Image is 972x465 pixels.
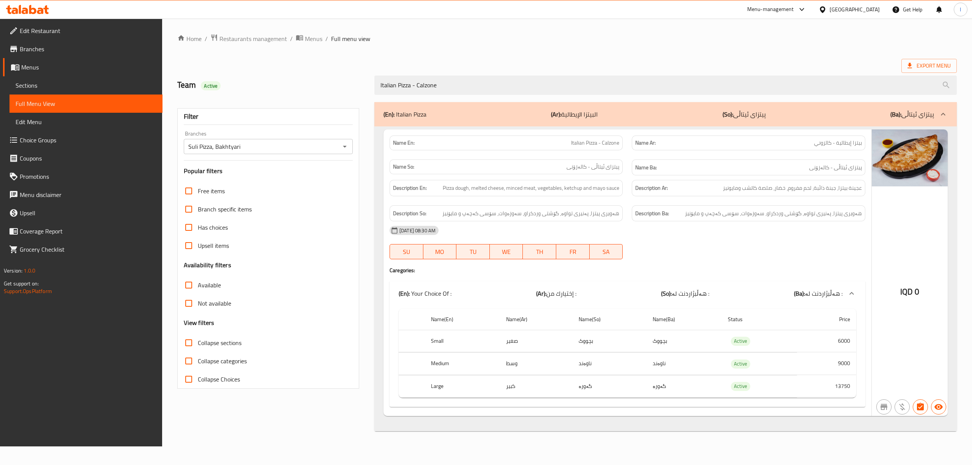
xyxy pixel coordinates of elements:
nav: breadcrumb [177,34,957,44]
button: SA [590,244,623,259]
a: Upsell [3,204,163,222]
input: search [374,76,957,95]
th: Name(En) [425,309,500,330]
a: Menus [3,58,163,76]
th: Medium [425,353,500,375]
span: Branch specific items [198,205,252,214]
a: Coupons [3,149,163,167]
div: Active [731,359,750,369]
span: Upsell items [198,241,229,250]
div: Active [731,337,750,346]
td: صغير [500,330,573,352]
span: FR [559,246,587,257]
th: Name(Ar) [500,309,573,330]
button: TH [523,244,556,259]
span: SU [393,246,420,257]
a: Edit Menu [9,113,163,131]
span: Collapse categories [198,356,247,366]
span: Coupons [20,154,156,163]
span: SA [593,246,620,257]
p: Italian Pizza [383,110,426,119]
span: Export Menu [907,61,951,71]
td: گەورە [647,375,722,397]
b: (Ar): [551,109,561,120]
th: Small [425,330,500,352]
div: (En): Italian Pizza(Ar):البيتزا الإيطالية(So):پیتزای ئیتاڵی(Ba):پیتزای ئیتاڵی [374,102,957,126]
span: Restaurants management [219,34,287,43]
td: ناوەند [647,353,722,375]
td: ناوەند [573,353,647,375]
strong: Name Ba: [635,163,657,172]
span: MO [426,246,454,257]
button: MO [423,244,457,259]
a: Branches [3,40,163,58]
b: (En): [399,288,410,299]
th: Name(So) [573,309,647,330]
table: choices table [399,309,856,398]
span: Edit Restaurant [20,26,156,35]
button: Has choices [913,399,928,415]
span: Italian Pizza - Calzone [571,139,619,147]
span: Menus [305,34,322,43]
th: Status [722,309,797,330]
td: كبير [500,375,573,397]
b: (So): [661,288,672,299]
p: پیتزای ئیتاڵی [890,110,934,119]
strong: Description Ar: [635,183,668,193]
td: بچووک [573,330,647,352]
img: Italian_Pizza__Calzone638931763721170929.jpg [872,129,948,186]
h3: Popular filters [184,167,353,175]
span: Free items [198,186,225,195]
a: Full Menu View [9,95,163,113]
th: Price [797,309,856,330]
b: (En): [383,109,394,120]
button: Open [339,141,350,152]
span: TH [526,246,553,257]
span: Version: [4,266,22,276]
span: Active [731,382,750,391]
a: Restaurants management [210,34,287,44]
span: Edit Menu [16,117,156,126]
li: / [205,34,207,43]
a: Grocery Checklist [3,240,163,259]
div: (En): Italian Pizza(Ar):البيتزا الإيطالية(So):پیتزای ئیتاڵی(Ba):پیتزای ئیتاڵی [390,306,865,407]
p: پیتزای ئیتاڵی [723,110,766,119]
span: Menus [21,63,156,72]
a: Sections [9,76,163,95]
span: [DATE] 08:30 AM [396,227,439,234]
span: بيتزا إيطالية - كالزوني [814,139,862,147]
button: Not branch specific item [876,399,892,415]
p: البيتزا الإيطالية [551,110,598,119]
span: عجينة بيتزا، جبنة ذائبة، لحم مفروم، خضار، صلصة كاتشب ومايونيز [723,183,862,193]
span: Available [198,281,221,290]
span: IQD [900,284,913,299]
td: بچووک [647,330,722,352]
td: 13750 [797,375,856,397]
span: پیتزای ئیتاڵی - کالەزۆنی [809,163,862,172]
div: Active [201,81,221,90]
div: Filter [184,109,353,125]
a: Home [177,34,202,43]
span: Choice Groups [20,136,156,145]
span: Full menu view [331,34,370,43]
li: / [290,34,293,43]
h4: Caregories: [390,266,865,274]
span: Coverage Report [20,227,156,236]
strong: Description En: [393,183,427,193]
strong: Description Ba: [635,209,669,218]
a: Menus [296,34,322,44]
span: 0 [915,284,919,299]
b: (Ba): [794,288,805,299]
span: WE [493,246,520,257]
span: Get support on: [4,279,39,288]
button: TU [456,244,490,259]
span: هەڵبژاردنت لە : [805,288,843,299]
th: Large [425,375,500,397]
span: Promotions [20,172,156,181]
span: هەڵبژاردنت لە : [672,288,709,299]
span: Not available [198,299,231,308]
th: Name(Ba) [647,309,722,330]
div: [GEOGRAPHIC_DATA] [830,5,880,14]
td: 6000 [797,330,856,352]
